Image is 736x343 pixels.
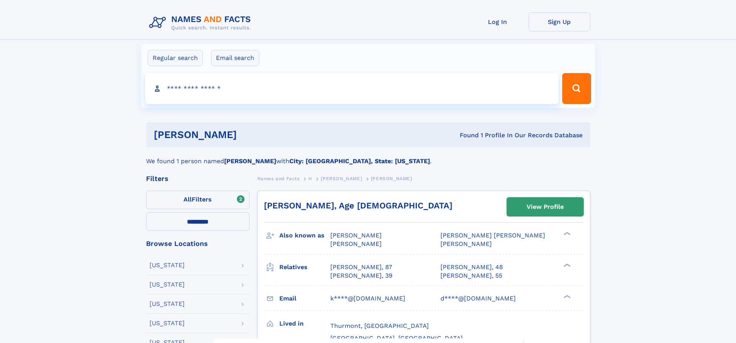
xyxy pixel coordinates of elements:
[184,196,192,203] span: All
[279,292,330,305] h3: Email
[146,191,250,209] label: Filters
[146,240,250,247] div: Browse Locations
[146,147,590,166] div: We found 1 person named with .
[440,232,545,239] span: [PERSON_NAME] [PERSON_NAME]
[257,174,300,183] a: Names and Facts
[562,73,591,104] button: Search Button
[330,271,393,280] a: [PERSON_NAME], 39
[562,294,571,299] div: ❯
[321,176,362,181] span: [PERSON_NAME]
[150,282,185,288] div: [US_STATE]
[145,73,559,104] input: search input
[330,232,382,239] span: [PERSON_NAME]
[330,334,463,342] span: [GEOGRAPHIC_DATA], [GEOGRAPHIC_DATA]
[371,176,412,181] span: [PERSON_NAME]
[440,263,503,271] a: [PERSON_NAME], 48
[289,157,430,165] b: City: [GEOGRAPHIC_DATA], State: [US_STATE]
[348,131,583,140] div: Found 1 Profile In Our Records Database
[264,201,452,210] a: [PERSON_NAME], Age [DEMOGRAPHIC_DATA]
[279,317,330,330] h3: Lived in
[562,263,571,268] div: ❯
[330,322,429,329] span: Thurmont, [GEOGRAPHIC_DATA]
[330,263,392,271] a: [PERSON_NAME], 87
[211,50,259,66] label: Email search
[562,231,571,236] div: ❯
[507,198,583,216] a: View Profile
[308,176,312,181] span: H
[467,12,529,31] a: Log In
[308,174,312,183] a: H
[529,12,590,31] a: Sign Up
[440,271,502,280] a: [PERSON_NAME], 55
[154,130,348,140] h1: [PERSON_NAME]
[150,301,185,307] div: [US_STATE]
[224,157,276,165] b: [PERSON_NAME]
[321,174,362,183] a: [PERSON_NAME]
[146,175,250,182] div: Filters
[279,229,330,242] h3: Also known as
[527,198,564,216] div: View Profile
[330,240,382,247] span: [PERSON_NAME]
[440,240,492,247] span: [PERSON_NAME]
[148,50,203,66] label: Regular search
[279,261,330,274] h3: Relatives
[150,262,185,268] div: [US_STATE]
[150,320,185,326] div: [US_STATE]
[146,12,257,33] img: Logo Names and Facts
